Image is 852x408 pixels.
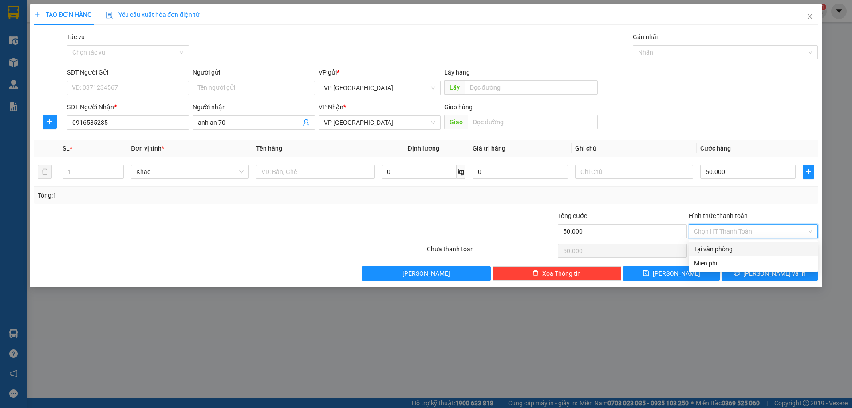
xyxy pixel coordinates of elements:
div: Miễn phí [694,258,813,268]
span: VP HÀ NỘI [324,81,435,95]
span: Tên hàng [256,145,282,152]
span: Xóa Thông tin [542,269,581,278]
div: Người nhận [193,102,315,112]
span: Tổng cước [558,212,587,219]
button: save[PERSON_NAME] [623,266,719,281]
input: Ghi Chú [575,165,693,179]
span: [PERSON_NAME] [653,269,700,278]
span: SL [63,145,70,152]
button: [PERSON_NAME] [362,266,491,281]
div: Người gửi [193,67,315,77]
div: SĐT Người Gửi [67,67,189,77]
button: delete [38,165,52,179]
span: Cước hàng [700,145,731,152]
span: Khác [136,165,244,178]
span: Lấy hàng [444,69,470,76]
th: Ghi chú [572,140,697,157]
span: Định lượng [408,145,439,152]
button: plus [43,115,57,129]
span: TẠO ĐƠN HÀNG [34,11,92,18]
span: delete [532,270,539,277]
label: Gán nhãn [633,33,660,40]
span: [PERSON_NAME] và In [743,269,805,278]
span: Yêu cầu xuất hóa đơn điện tử [106,11,200,18]
span: Giá trị hàng [473,145,505,152]
button: deleteXóa Thông tin [493,266,622,281]
button: printer[PERSON_NAME] và In [722,266,818,281]
label: Tác vụ [67,33,85,40]
div: Tổng: 1 [38,190,329,200]
span: user-add [303,119,310,126]
span: printer [734,270,740,277]
div: SĐT Người Nhận [67,102,189,112]
span: Giao [444,115,468,129]
div: VP gửi [319,67,441,77]
button: Close [797,4,822,29]
input: Dọc đường [468,115,598,129]
div: Chưa thanh toán [426,244,557,260]
span: close [806,13,813,20]
label: Hình thức thanh toán [689,212,748,219]
span: plus [803,168,814,175]
span: VP HÀ NỘI [324,116,435,129]
span: Lấy [444,80,465,95]
input: 0 [473,165,568,179]
img: icon [106,12,113,19]
span: kg [457,165,465,179]
span: plus [34,12,40,18]
span: Giao hàng [444,103,473,111]
span: [PERSON_NAME] [402,269,450,278]
input: VD: Bàn, Ghế [256,165,374,179]
span: VP Nhận [319,103,343,111]
input: Dọc đường [465,80,598,95]
div: Tại văn phòng [694,244,813,254]
span: plus [43,118,56,125]
button: plus [803,165,814,179]
span: save [643,270,649,277]
span: Đơn vị tính [131,145,164,152]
